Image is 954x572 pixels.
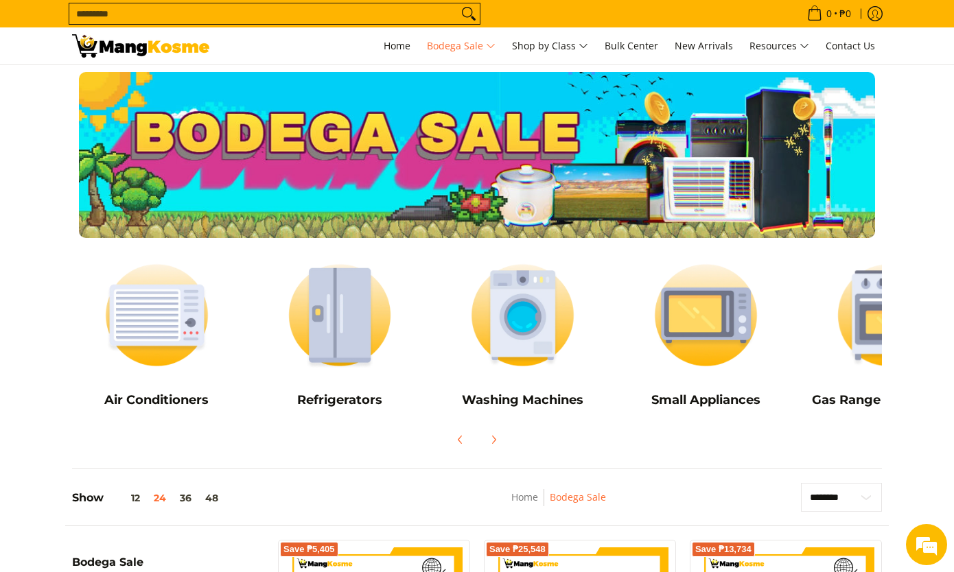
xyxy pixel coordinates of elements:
img: Bodega Sale l Mang Kosme: Cost-Efficient &amp; Quality Home Appliances [72,34,209,58]
button: Next [478,425,509,455]
button: 24 [147,492,173,503]
img: Refrigerators [255,252,425,379]
img: Small Appliances [621,252,791,379]
span: Save ₱5,405 [283,545,335,553]
h5: Small Appliances [621,392,791,408]
a: Bodega Sale [550,490,606,503]
a: Washing Machines Washing Machines [438,252,607,418]
h5: Show [72,491,225,505]
a: Shop by Class [505,27,595,64]
span: • [803,6,855,21]
span: Bodega Sale [72,557,143,568]
h5: Washing Machines [438,392,607,408]
a: Small Appliances Small Appliances [621,252,791,418]
button: 12 [104,492,147,503]
span: Home [384,39,410,52]
a: Home [511,490,538,503]
img: Washing Machines [438,252,607,379]
h5: Air Conditioners [72,392,242,408]
a: Air Conditioners Air Conditioners [72,252,242,418]
button: Search [458,3,480,24]
button: Previous [445,425,476,455]
img: Air Conditioners [72,252,242,379]
nav: Breadcrumbs [420,489,698,520]
a: Bodega Sale [420,27,502,64]
span: Save ₱13,734 [695,545,752,553]
span: Shop by Class [512,38,588,55]
nav: Main Menu [223,27,882,64]
span: New Arrivals [675,39,733,52]
span: Save ₱25,548 [489,545,546,553]
span: Contact Us [826,39,875,52]
span: 0 [824,9,834,19]
button: 36 [173,492,198,503]
a: Contact Us [819,27,882,64]
button: 48 [198,492,225,503]
span: Resources [749,38,809,55]
a: Bulk Center [598,27,665,64]
span: ₱0 [837,9,853,19]
span: Bulk Center [605,39,658,52]
a: New Arrivals [668,27,740,64]
a: Home [377,27,417,64]
a: Resources [743,27,816,64]
span: Bodega Sale [427,38,496,55]
h5: Refrigerators [255,392,425,408]
a: Refrigerators Refrigerators [255,252,425,418]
